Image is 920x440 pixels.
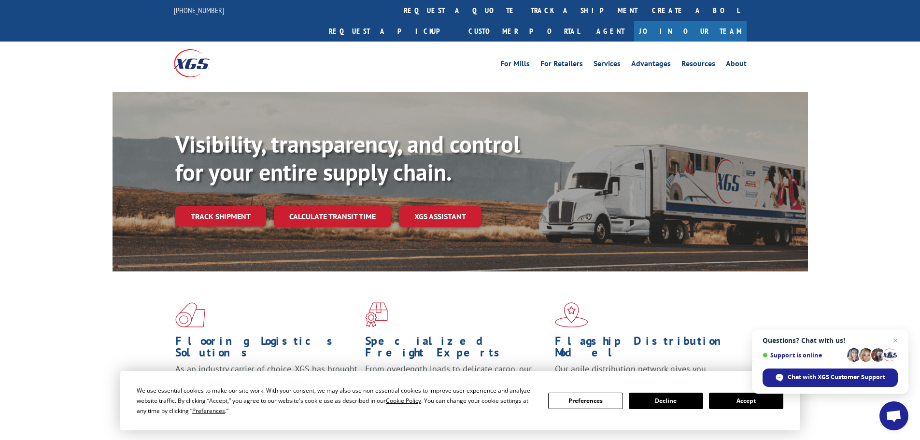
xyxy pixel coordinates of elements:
button: Preferences [548,393,623,409]
span: Questions? Chat with us! [763,337,898,344]
a: Customer Portal [461,21,587,42]
a: Agent [587,21,634,42]
h1: Flagship Distribution Model [555,335,737,363]
button: Accept [709,393,783,409]
p: From overlength loads to delicate cargo, our experienced staff knows the best way to move your fr... [365,363,548,406]
a: For Mills [500,60,530,71]
a: Track shipment [175,206,266,227]
div: Cookie Consent Prompt [120,371,800,430]
a: Resources [681,60,715,71]
img: xgs-icon-focused-on-flooring-red [365,302,388,327]
a: [PHONE_NUMBER] [174,5,224,15]
div: We use essential cookies to make our site work. With your consent, we may also use non-essential ... [137,385,537,416]
button: Decline [629,393,703,409]
a: Calculate transit time [274,206,391,227]
a: About [726,60,747,71]
span: Chat with XGS Customer Support [788,373,885,382]
a: Join Our Team [634,21,747,42]
span: Close chat [890,335,901,346]
div: Open chat [879,401,908,430]
span: Our agile distribution network gives you nationwide inventory management on demand. [555,363,733,386]
h1: Specialized Freight Experts [365,335,548,363]
a: For Retailers [540,60,583,71]
img: xgs-icon-total-supply-chain-intelligence-red [175,302,205,327]
img: xgs-icon-flagship-distribution-model-red [555,302,588,327]
h1: Flooring Logistics Solutions [175,335,358,363]
a: XGS ASSISTANT [399,206,481,227]
span: Cookie Policy [386,397,421,405]
a: Services [594,60,621,71]
span: As an industry carrier of choice, XGS has brought innovation and dedication to flooring logistics... [175,363,357,397]
span: Preferences [192,407,225,415]
div: Chat with XGS Customer Support [763,369,898,387]
span: Support is online [763,352,844,359]
a: Advantages [631,60,671,71]
a: Request a pickup [322,21,461,42]
b: Visibility, transparency, and control for your entire supply chain. [175,129,520,187]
